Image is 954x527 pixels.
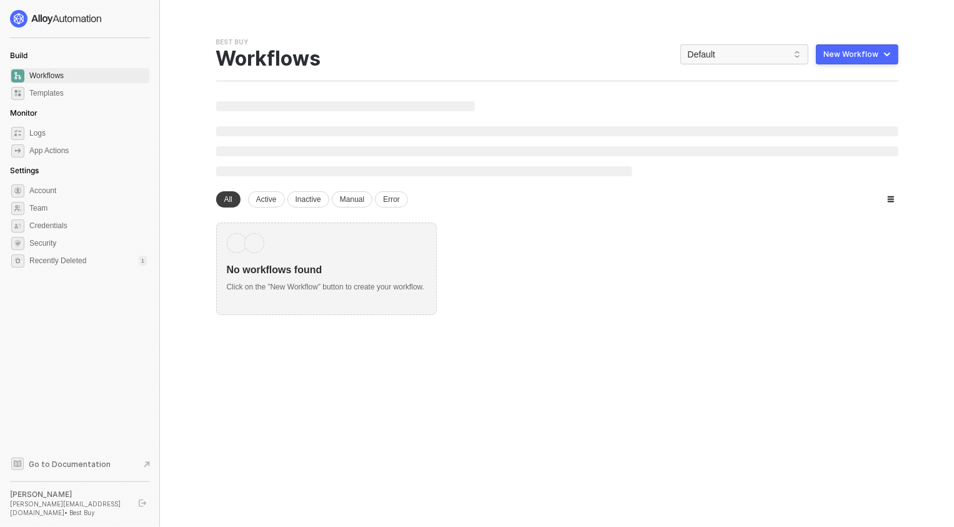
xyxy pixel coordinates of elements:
span: security [11,237,24,250]
div: App Actions [29,146,69,156]
span: dashboard [11,69,24,83]
span: Settings [10,166,39,175]
span: logout [139,499,146,507]
span: Default [688,45,801,64]
div: Error [375,191,408,208]
span: Team [29,201,147,216]
div: Workflows [216,47,321,71]
span: team [11,202,24,215]
div: All [216,191,241,208]
span: credentials [11,219,24,233]
div: Best Buy [216,38,249,47]
span: Security [29,236,147,251]
span: Credentials [29,218,147,233]
div: 1 [139,256,147,266]
div: No workflows found [227,253,426,277]
a: Knowledge Base [10,456,150,471]
div: Active [248,191,285,208]
img: logo [10,10,102,28]
span: Account [29,183,147,198]
span: icon-logs [11,127,24,140]
span: Monitor [10,108,37,118]
div: [PERSON_NAME] [10,489,127,499]
div: Click on the ”New Workflow” button to create your workflow. [227,277,426,293]
div: Inactive [287,191,329,208]
span: Build [10,51,27,60]
span: settings [11,184,24,198]
span: icon-app-actions [11,144,24,158]
span: Workflows [29,68,147,83]
span: document-arrow [141,458,153,471]
div: New Workflow [824,49,879,59]
span: Templates [29,86,147,101]
span: settings [11,254,24,268]
span: marketplace [11,87,24,100]
div: [PERSON_NAME][EMAIL_ADDRESS][DOMAIN_NAME] • Best Buy [10,499,127,517]
button: New Workflow [816,44,898,64]
span: documentation [11,458,24,470]
a: logo [10,10,149,28]
div: Manual [332,191,372,208]
span: Recently Deleted [29,256,86,266]
span: Go to Documentation [29,459,111,469]
span: Logs [29,126,147,141]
